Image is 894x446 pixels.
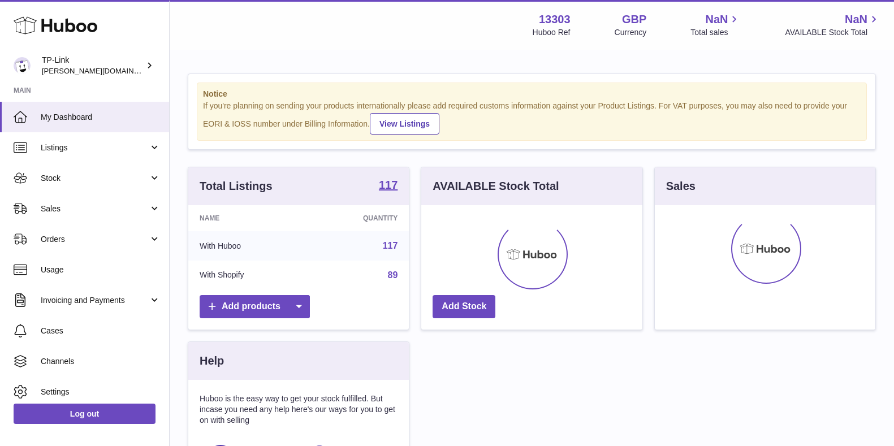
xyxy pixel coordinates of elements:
img: susie.li@tp-link.com [14,57,31,74]
span: AVAILABLE Stock Total [785,27,880,38]
a: 89 [388,270,398,280]
span: NaN [845,12,867,27]
td: With Shopify [188,261,307,290]
span: NaN [705,12,728,27]
div: TP-Link [42,55,144,76]
h3: Help [200,353,224,369]
span: Cases [41,326,161,336]
span: Invoicing and Payments [41,295,149,306]
span: [PERSON_NAME][DOMAIN_NAME][EMAIL_ADDRESS][DOMAIN_NAME] [42,66,286,75]
a: Log out [14,404,156,424]
a: NaN AVAILABLE Stock Total [785,12,880,38]
a: 117 [383,241,398,250]
span: Stock [41,173,149,184]
span: My Dashboard [41,112,161,123]
h3: AVAILABLE Stock Total [433,179,559,194]
div: Huboo Ref [533,27,571,38]
th: Name [188,205,307,231]
h3: Total Listings [200,179,273,194]
strong: Notice [203,89,861,99]
span: Settings [41,387,161,397]
a: 117 [379,179,398,193]
a: Add Stock [433,295,495,318]
span: Channels [41,356,161,367]
div: Currency [615,27,647,38]
span: Usage [41,265,161,275]
span: Orders [41,234,149,245]
span: Total sales [690,27,741,38]
h3: Sales [666,179,696,194]
span: Listings [41,142,149,153]
a: NaN Total sales [690,12,741,38]
a: Add products [200,295,310,318]
strong: GBP [622,12,646,27]
strong: 117 [379,179,398,190]
th: Quantity [307,205,409,231]
p: Huboo is the easy way to get your stock fulfilled. But incase you need any help here's our ways f... [200,393,398,426]
td: With Huboo [188,231,307,261]
strong: 13303 [539,12,571,27]
div: If you're planning on sending your products internationally please add required customs informati... [203,101,861,135]
a: View Listings [370,113,439,135]
span: Sales [41,203,149,214]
